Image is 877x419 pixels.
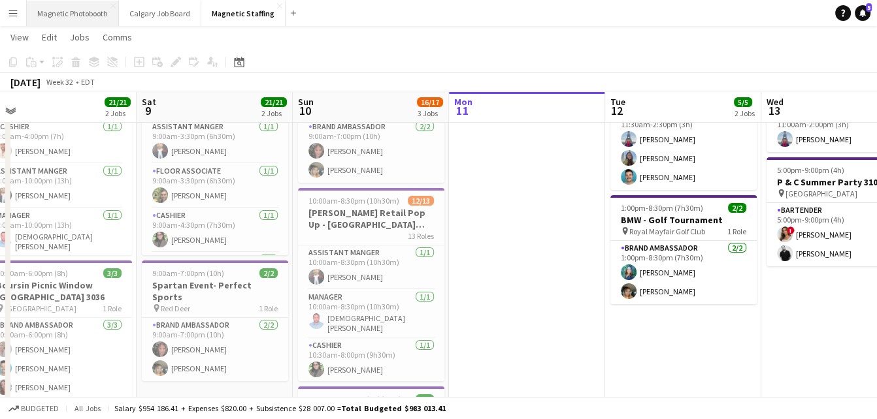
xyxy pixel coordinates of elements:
[416,394,434,404] span: 2/2
[81,77,95,87] div: EDT
[5,303,76,313] span: [GEOGRAPHIC_DATA]
[65,29,95,46] a: Jobs
[621,203,703,213] span: 1:00pm-8:30pm (7h30m)
[142,279,288,303] h3: Spartan Event- Perfect Sports
[259,303,278,313] span: 1 Role
[5,29,34,46] a: View
[142,260,288,381] app-job-card: 9:00am-7:00pm (10h)2/2Spartan Event- Perfect Sports Red Deer1 RoleBrand Ambassador2/29:00am-7:00p...
[855,5,870,21] a: 5
[37,29,62,46] a: Edit
[417,97,443,107] span: 16/17
[97,29,137,46] a: Comms
[142,253,288,301] app-card-role: Manager1/1
[610,108,757,190] app-card-role: Brand Ambassador3/311:30am-2:30pm (3h)[PERSON_NAME][PERSON_NAME][PERSON_NAME]
[142,62,288,255] app-job-card: 9:00am-10:00pm (13h)19/19[PERSON_NAME] Retail Pop Up - [GEOGRAPHIC_DATA] 3060 [STREET_ADDRESS][PE...
[767,96,784,108] span: Wed
[787,226,795,234] span: !
[142,318,288,381] app-card-role: Brand Ambassador2/29:00am-7:00pm (10h)[PERSON_NAME][PERSON_NAME]
[105,108,130,118] div: 2 Jobs
[308,196,399,206] span: 10:00am-8:30pm (10h30m)
[142,119,288,164] app-card-role: Assistant Manger1/19:00am-3:30pm (6h30m)[PERSON_NAME]
[261,97,287,107] span: 21/21
[142,164,288,208] app-card-role: Floor Associate1/19:00am-3:30pm (6h30m)[PERSON_NAME]
[408,196,434,206] span: 12/13
[298,96,314,108] span: Sun
[103,303,122,313] span: 1 Role
[161,303,190,313] span: Red Deer
[734,97,752,107] span: 5/5
[765,103,784,118] span: 13
[261,108,286,118] div: 2 Jobs
[308,394,401,404] span: 8:45pm-12:45am (4h) (Mon)
[43,77,76,87] span: Week 32
[142,96,156,108] span: Sat
[452,103,472,118] span: 11
[786,189,857,198] span: [GEOGRAPHIC_DATA]
[70,31,90,43] span: Jobs
[27,1,119,26] button: Magnetic Photobooth
[72,403,103,413] span: All jobs
[341,403,446,413] span: Total Budgeted $983 013.41
[201,1,286,26] button: Magnetic Staffing
[298,207,444,230] h3: [PERSON_NAME] Retail Pop Up - [GEOGRAPHIC_DATA] #3060
[7,401,61,416] button: Budgeted
[259,268,278,278] span: 2/2
[10,31,29,43] span: View
[296,103,314,118] span: 10
[119,1,201,26] button: Calgary Job Board
[140,103,156,118] span: 9
[610,62,757,190] app-job-card: 11:30am-2:30pm (3h)3/3Oxford Activation 3128 [GEOGRAPHIC_DATA]1 RoleBrand Ambassador3/311:30am-2:...
[727,226,746,236] span: 1 Role
[610,214,757,226] h3: BMW - Golf Tournament
[610,195,757,304] app-job-card: 1:00pm-8:30pm (7h30m)2/2BMW - Golf Tournament Royal Mayfair Golf Club1 RoleBrand Ambassador2/21:0...
[418,108,442,118] div: 3 Jobs
[866,3,872,12] span: 5
[777,165,844,175] span: 5:00pm-9:00pm (4h)
[114,403,446,413] div: Salary $954 186.41 + Expenses $820.00 + Subsistence $28 007.00 =
[608,103,625,118] span: 12
[629,226,705,236] span: Royal Mayfair Golf Club
[298,119,444,183] app-card-role: Brand Ambassador2/29:00am-7:00pm (10h)[PERSON_NAME][PERSON_NAME]
[21,404,59,413] span: Budgeted
[105,97,131,107] span: 21/21
[10,76,41,89] div: [DATE]
[408,231,434,241] span: 13 Roles
[103,31,132,43] span: Comms
[298,188,444,381] app-job-card: 10:00am-8:30pm (10h30m)12/13[PERSON_NAME] Retail Pop Up - [GEOGRAPHIC_DATA] #306013 RolesAssistan...
[103,268,122,278] span: 3/3
[728,203,746,213] span: 2/2
[454,96,472,108] span: Mon
[298,245,444,290] app-card-role: Assistant Manger1/110:00am-8:30pm (10h30m)[PERSON_NAME]
[142,208,288,253] app-card-role: Cashier1/19:00am-4:30pm (7h30m)[PERSON_NAME]
[735,108,755,118] div: 2 Jobs
[298,338,444,382] app-card-role: Cashier1/110:30am-8:00pm (9h30m)[PERSON_NAME]
[42,31,57,43] span: Edit
[152,268,224,278] span: 9:00am-7:00pm (10h)
[610,96,625,108] span: Tue
[610,241,757,304] app-card-role: Brand Ambassador2/21:00pm-8:30pm (7h30m)[PERSON_NAME][PERSON_NAME]
[298,290,444,338] app-card-role: Manager1/110:00am-8:30pm (10h30m)[DEMOGRAPHIC_DATA][PERSON_NAME]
